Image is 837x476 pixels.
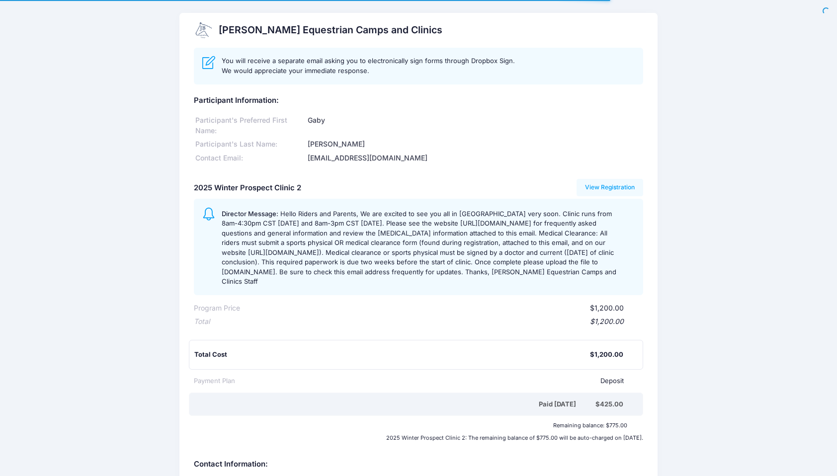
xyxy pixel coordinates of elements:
[590,350,623,360] div: $1,200.00
[306,115,643,136] div: Gaby
[235,376,624,386] div: Deposit
[194,350,590,360] div: Total Cost
[194,115,306,136] div: Participant's Preferred First Name:
[194,460,643,469] h5: Contact Information:
[189,435,648,441] div: 2025 Winter Prospect Clinic 2: The remaining balance of $775.00 will be auto-charged on [DATE].
[194,96,643,105] h5: Participant Information:
[194,303,240,314] div: Program Price
[590,304,624,312] span: $1,200.00
[219,24,442,36] h2: [PERSON_NAME] Equestrian Camps and Clinics
[194,139,306,150] div: Participant's Last Name:
[194,317,210,327] div: Total
[222,210,616,286] span: Hello Riders and Parents, We are excited to see you all in [GEOGRAPHIC_DATA] very soon. Clinic ru...
[306,139,643,150] div: [PERSON_NAME]
[222,56,515,76] div: You will receive a separate email asking you to electronically sign forms through Dropbox Sign. W...
[194,376,235,386] div: Payment Plan
[577,179,644,196] a: View Registration
[194,184,301,193] h5: 2025 Winter Prospect Clinic 2
[196,399,595,409] div: Paid [DATE]
[210,317,624,327] div: $1,200.00
[306,153,643,163] div: [EMAIL_ADDRESS][DOMAIN_NAME]
[189,422,632,428] div: Remaining balance: $775.00
[194,153,306,163] div: Contact Email:
[595,399,623,409] div: $425.00
[222,210,278,218] span: Director Message:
